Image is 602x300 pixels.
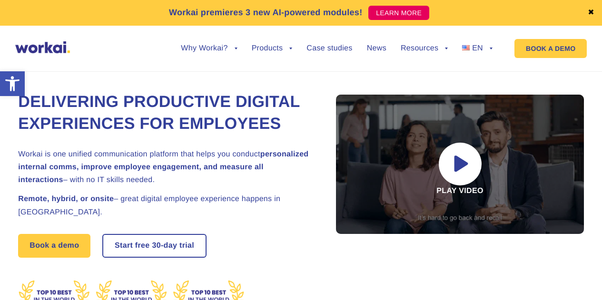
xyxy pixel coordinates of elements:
a: Why Workai? [181,45,237,52]
p: Workai premieres 3 new AI-powered modules! [169,6,363,19]
a: Case studies [306,45,352,52]
div: Play video [336,95,583,234]
strong: Remote, hybrid, or onsite [18,195,114,203]
a: Resources [401,45,448,52]
a: Start free30-daytrial [103,235,206,257]
h2: – great digital employee experience happens in [GEOGRAPHIC_DATA]. [18,193,313,218]
h1: Delivering Productive Digital Experiences for Employees [18,91,313,135]
a: BOOK A DEMO [514,39,587,58]
i: 30-day [152,242,177,250]
span: EN [472,44,483,52]
strong: personalized internal comms, improve employee engagement, and measure all interactions [18,150,308,184]
h2: Workai is one unified communication platform that helps you conduct – with no IT skills needed. [18,148,313,187]
a: Book a demo [18,234,90,258]
a: LEARN MORE [368,6,429,20]
a: ✖ [588,9,594,17]
a: Products [252,45,293,52]
a: News [367,45,386,52]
